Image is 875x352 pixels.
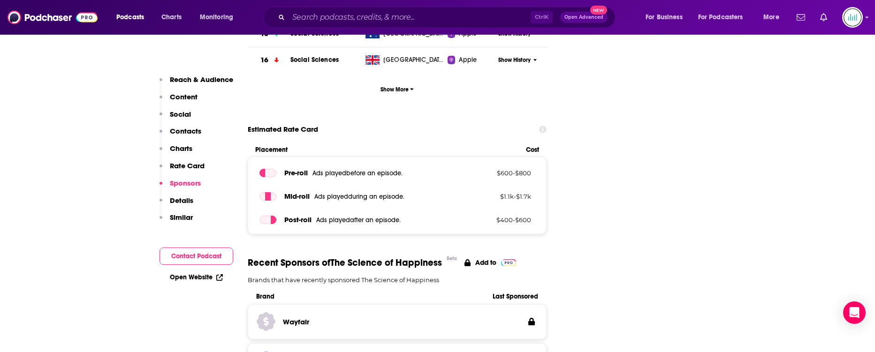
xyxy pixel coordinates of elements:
span: Estimated Rate Card [248,120,318,138]
p: $ 600 - $ 800 [470,169,531,177]
p: Social [170,110,191,119]
p: Content [170,92,198,101]
span: Show History [498,56,531,64]
span: For Podcasters [698,11,743,24]
p: Brands that have recently sponsored The Science of Happiness [248,276,547,284]
span: United Kingdom [383,55,444,65]
span: Charts [161,11,182,24]
img: Pro Logo [501,259,517,266]
span: More [763,11,779,24]
span: For Business [646,11,683,24]
span: Podcasts [116,11,144,24]
button: Details [160,196,193,213]
span: New [590,6,607,15]
button: Reach & Audience [160,75,233,92]
button: Similar [160,213,193,230]
button: open menu [757,10,791,25]
button: Rate Card [160,161,205,179]
p: Similar [170,213,193,222]
button: Sponsors [160,179,201,196]
h3: Wayfair [283,317,309,326]
button: Open AdvancedNew [560,12,608,23]
span: Last Sponsored [477,292,538,300]
button: open menu [110,10,156,25]
button: Show profile menu [842,7,863,28]
p: $ 1.1k - $ 1.7k [470,193,531,200]
button: open menu [193,10,245,25]
p: Contacts [170,127,201,135]
p: Details [170,196,193,205]
button: Contact Podcast [160,247,233,265]
span: Cost [526,146,539,154]
span: Open Advanced [564,15,603,20]
a: Show notifications dropdown [793,9,809,25]
a: [GEOGRAPHIC_DATA] [362,55,448,65]
button: open menu [639,10,694,25]
div: Open Intercom Messenger [843,301,866,324]
span: Placement [255,146,518,154]
a: Add to [464,257,517,269]
button: Show History [495,56,540,64]
a: Apple [448,55,495,65]
span: Monitoring [200,11,233,24]
button: Content [160,92,198,110]
span: Mid -roll [284,192,310,201]
a: 16 [248,47,290,73]
span: Show More [380,86,414,93]
a: Social Sciences [290,56,339,64]
p: Rate Card [170,161,205,170]
button: Charts [160,144,192,161]
button: Contacts [160,127,201,144]
img: Podchaser - Follow, Share and Rate Podcasts [8,8,98,26]
img: User Profile [842,7,863,28]
span: Ctrl K [531,11,553,23]
button: Social [160,110,191,127]
span: Pre -roll [284,168,308,177]
button: Show More [248,81,547,98]
span: Ads played during an episode . [314,193,404,201]
p: Charts [170,144,192,153]
div: Search podcasts, credits, & more... [272,7,624,28]
a: Charts [155,10,187,25]
a: Open Website [170,273,223,281]
span: Post -roll [284,215,312,224]
span: Apple [459,55,477,65]
span: Brand [256,292,478,300]
div: Beta [447,255,457,262]
span: Recent Sponsors of The Science of Happiness [248,257,442,269]
a: Show notifications dropdown [816,9,831,25]
span: Ads played after an episode . [316,216,401,224]
button: open menu [692,10,757,25]
span: Ads played before an episode . [312,169,403,177]
p: Reach & Audience [170,75,233,84]
p: Sponsors [170,179,201,187]
p: $ 400 - $ 600 [470,216,531,224]
p: Add to [475,258,496,267]
h3: 16 [260,55,268,66]
span: Logged in as podglomerate [842,7,863,28]
input: Search podcasts, credits, & more... [289,10,531,25]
